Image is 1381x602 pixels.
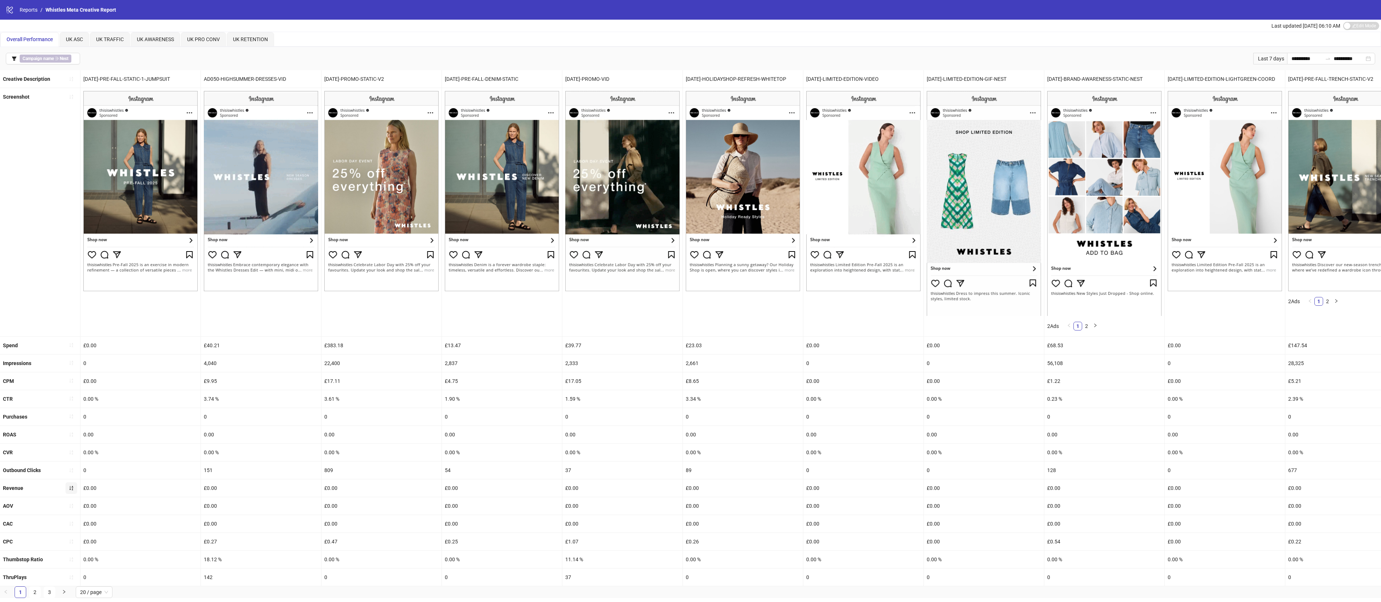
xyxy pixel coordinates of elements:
[44,587,55,598] a: 3
[1165,515,1285,532] div: £0.00
[3,378,14,384] b: CPM
[1044,569,1164,586] div: 0
[1091,322,1100,330] li: Next Page
[803,426,923,443] div: 0.00
[69,503,74,508] span: sort-ascending
[803,569,923,586] div: 0
[562,444,682,461] div: 0.00 %
[1165,372,1285,390] div: £0.00
[1091,322,1100,330] button: right
[321,426,442,443] div: 0.00
[1323,297,1331,305] a: 2
[80,444,201,461] div: 0.00 %
[1044,426,1164,443] div: 0.00
[20,55,71,63] span: ∋
[924,444,1044,461] div: 0.00 %
[1044,337,1164,354] div: £68.53
[1067,323,1071,328] span: left
[1165,390,1285,408] div: 0.00 %
[1093,323,1097,328] span: right
[80,497,201,515] div: £0.00
[321,337,442,354] div: £383.18
[60,56,68,61] b: Nest
[80,462,201,479] div: 0
[69,486,74,491] span: sort-ascending
[442,569,562,586] div: 0
[1165,533,1285,550] div: £0.00
[442,533,562,550] div: £0.25
[201,551,321,568] div: 18.12 %
[201,372,321,390] div: £9.95
[442,479,562,497] div: £0.00
[201,569,321,586] div: 142
[7,36,53,42] span: Overall Performance
[12,56,17,61] span: filter
[562,462,682,479] div: 37
[233,36,268,42] span: UK RETENTION
[69,360,74,365] span: sort-ascending
[80,569,201,586] div: 0
[683,372,803,390] div: £8.65
[69,94,74,99] span: sort-ascending
[3,432,16,437] b: ROAS
[562,337,682,354] div: £39.77
[3,396,13,402] b: CTR
[803,444,923,461] div: 0.00 %
[442,444,562,461] div: 0.00 %
[924,355,1044,372] div: 0
[683,390,803,408] div: 3.34 %
[69,432,74,437] span: sort-ascending
[683,462,803,479] div: 89
[321,479,442,497] div: £0.00
[1168,91,1282,291] img: Screenshot 6840541571531
[45,7,116,13] span: Whistles Meta Creative Report
[201,337,321,354] div: £40.21
[80,372,201,390] div: £0.00
[321,551,442,568] div: 0.00 %
[1165,355,1285,372] div: 0
[1165,497,1285,515] div: £0.00
[1332,297,1341,306] button: right
[442,462,562,479] div: 54
[1165,408,1285,425] div: 0
[40,6,43,14] li: /
[1044,355,1164,372] div: 56,108
[683,569,803,586] div: 0
[442,337,562,354] div: £13.47
[442,372,562,390] div: £4.75
[3,485,23,491] b: Revenue
[69,450,74,455] span: sort-ascending
[1325,56,1331,62] span: to
[3,414,27,420] b: Purchases
[80,479,201,497] div: £0.00
[924,390,1044,408] div: 0.00 %
[3,557,43,562] b: Thumbstop Ratio
[927,91,1041,316] img: Screenshot 6870791503331
[803,497,923,515] div: £0.00
[69,575,74,580] span: sort-ascending
[201,479,321,497] div: £0.00
[686,91,800,291] img: Screenshot 6836891843731
[803,408,923,425] div: 0
[69,414,74,419] span: sort-ascending
[58,586,70,598] button: right
[683,70,803,88] div: [DATE]-HOLIDAYSHOP-REFRESH-WHITETOP
[3,503,13,509] b: AOV
[562,426,682,443] div: 0.00
[321,462,442,479] div: 809
[321,390,442,408] div: 3.61 %
[562,497,682,515] div: £0.00
[1047,91,1162,316] img: Screenshot 6880217757931
[1044,479,1164,497] div: £0.00
[562,70,682,88] div: [DATE]-PROMO-VID
[80,426,201,443] div: 0.00
[3,342,18,348] b: Spend
[1314,297,1323,306] li: 1
[201,70,321,88] div: AD050-HIGHSUMMER-DRESSES-VID
[80,355,201,372] div: 0
[69,468,74,473] span: sort-ascending
[80,515,201,532] div: £0.00
[924,70,1044,88] div: [DATE]-LIMITED-EDITION-GIF-NEST
[442,355,562,372] div: 2,837
[1047,323,1059,329] span: 2 Ads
